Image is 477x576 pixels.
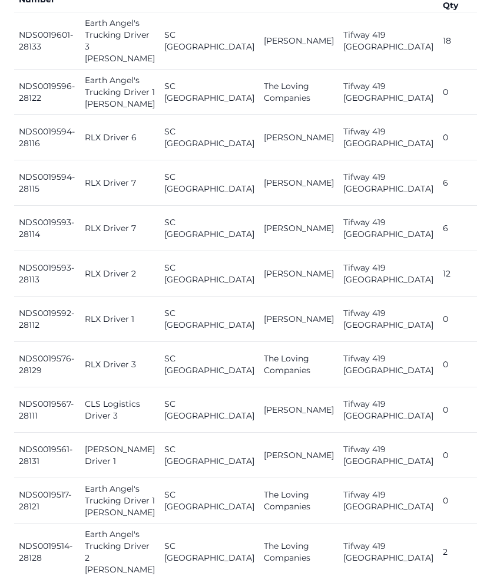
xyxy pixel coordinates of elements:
td: RLX Driver 2 [80,251,160,297]
td: [PERSON_NAME] [259,115,339,160]
td: Tifway 419 [GEOGRAPHIC_DATA] [339,251,438,297]
td: SC [GEOGRAPHIC_DATA] [160,12,259,70]
td: RLX Driver 6 [80,115,160,160]
td: NDS0019601-28133 [14,12,80,70]
td: Tifway 419 [GEOGRAPHIC_DATA] [339,297,438,342]
td: SC [GEOGRAPHIC_DATA] [160,433,259,478]
td: 0 [438,342,477,387]
td: SC [GEOGRAPHIC_DATA] [160,70,259,115]
td: SC [GEOGRAPHIC_DATA] [160,387,259,433]
td: RLX Driver 1 [80,297,160,342]
td: [PERSON_NAME] Driver 1 [80,433,160,478]
td: [PERSON_NAME] [259,297,339,342]
td: SC [GEOGRAPHIC_DATA] [160,478,259,524]
td: 0 [438,478,477,524]
td: 6 [438,206,477,251]
td: 0 [438,433,477,478]
td: NDS0019596-28122 [14,70,80,115]
td: 0 [438,115,477,160]
td: NDS0019561-28131 [14,433,80,478]
td: RLX Driver 3 [80,342,160,387]
td: SC [GEOGRAPHIC_DATA] [160,297,259,342]
td: NDS0019567-28111 [14,387,80,433]
td: Tifway 419 [GEOGRAPHIC_DATA] [339,206,438,251]
td: 0 [438,387,477,433]
td: 0 [438,297,477,342]
td: The Loving Companies [259,478,339,524]
td: NDS0019594-28116 [14,115,80,160]
td: [PERSON_NAME] [259,251,339,297]
td: Earth Angel's Trucking Driver 1 [PERSON_NAME] [80,70,160,115]
td: NDS0019593-28114 [14,206,80,251]
td: NDS0019576-28129 [14,342,80,387]
td: The Loving Companies [259,342,339,387]
td: [PERSON_NAME] [259,387,339,433]
td: SC [GEOGRAPHIC_DATA] [160,160,259,206]
td: Tifway 419 [GEOGRAPHIC_DATA] [339,478,438,524]
td: SC [GEOGRAPHIC_DATA] [160,251,259,297]
td: Earth Angel's Trucking Driver 3 [PERSON_NAME] [80,12,160,70]
td: [PERSON_NAME] [259,206,339,251]
td: [PERSON_NAME] [259,12,339,70]
td: The Loving Companies [259,70,339,115]
td: 0 [438,70,477,115]
td: RLX Driver 7 [80,206,160,251]
td: 12 [438,251,477,297]
td: Tifway 419 [GEOGRAPHIC_DATA] [339,433,438,478]
td: RLX Driver 7 [80,160,160,206]
td: NDS0019594-28115 [14,160,80,206]
td: Earth Angel's Trucking Driver 1 [PERSON_NAME] [80,478,160,524]
td: SC [GEOGRAPHIC_DATA] [160,342,259,387]
td: [PERSON_NAME] [259,160,339,206]
td: NDS0019593-28113 [14,251,80,297]
td: Tifway 419 [GEOGRAPHIC_DATA] [339,115,438,160]
td: Tifway 419 [GEOGRAPHIC_DATA] [339,12,438,70]
td: NDS0019592-28112 [14,297,80,342]
td: 18 [438,12,477,70]
td: SC [GEOGRAPHIC_DATA] [160,206,259,251]
td: Tifway 419 [GEOGRAPHIC_DATA] [339,160,438,206]
td: Tifway 419 [GEOGRAPHIC_DATA] [339,387,438,433]
td: CLS Logistics Driver 3 [80,387,160,433]
td: [PERSON_NAME] [259,433,339,478]
td: Tifway 419 [GEOGRAPHIC_DATA] [339,70,438,115]
td: 6 [438,160,477,206]
td: NDS0019517-28121 [14,478,80,524]
td: SC [GEOGRAPHIC_DATA] [160,115,259,160]
td: Tifway 419 [GEOGRAPHIC_DATA] [339,342,438,387]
